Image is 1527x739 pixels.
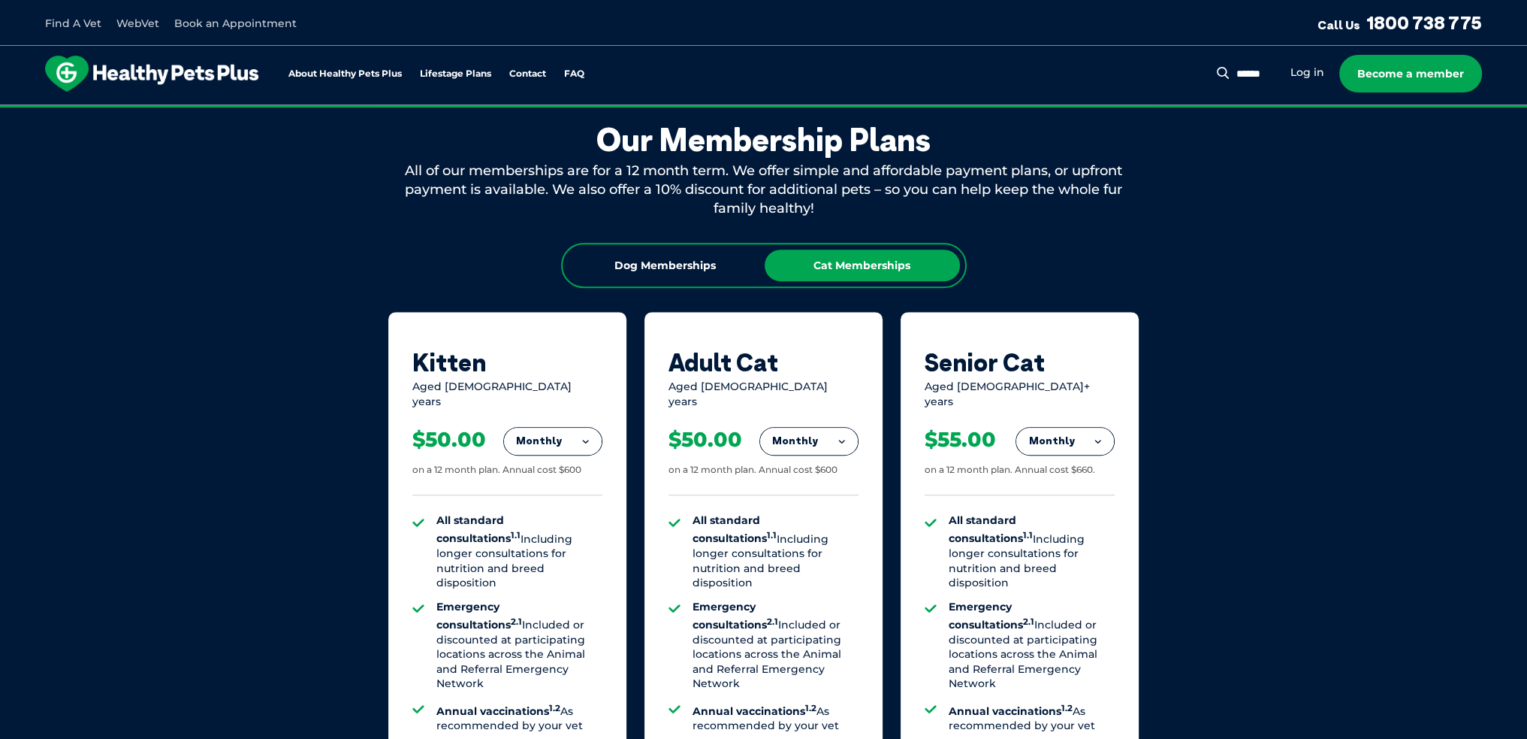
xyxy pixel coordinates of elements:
[760,428,858,455] button: Monthly
[483,105,1044,119] span: Proactive, preventative wellness program designed to keep your pet healthier and happier for longer
[693,513,777,545] strong: All standard consultations
[1290,65,1324,80] a: Log in
[549,702,560,713] sup: 1.2
[693,600,859,692] li: Included or discounted at participating locations across the Animal and Referral Emergency Network
[925,380,1115,409] div: Aged [DEMOGRAPHIC_DATA]+ years
[949,600,1034,631] strong: Emergency consultations
[511,530,521,541] sup: 1.1
[1339,55,1482,92] a: Become a member
[436,704,560,718] strong: Annual vaccinations
[436,513,521,545] strong: All standard consultations
[116,17,159,30] a: WebVet
[1061,702,1073,713] sup: 1.2
[1023,616,1034,626] sup: 2.1
[949,704,1073,718] strong: Annual vaccinations
[412,464,581,477] div: on a 12 month plan. Annual cost $600
[45,56,258,92] img: hpp-logo
[925,464,1095,477] div: on a 12 month plan. Annual cost $660.
[949,701,1115,734] li: As recommended by your vet
[420,69,491,79] a: Lifestage Plans
[1023,530,1033,541] sup: 1.1
[436,600,522,631] strong: Emergency consultations
[412,427,486,453] div: $50.00
[509,69,546,79] a: Contact
[412,348,602,377] div: Kitten
[436,701,602,734] li: As recommended by your vet
[668,380,859,409] div: Aged [DEMOGRAPHIC_DATA] years
[388,162,1139,219] div: All of our memberships are for a 12 month term. We offer simple and affordable payment plans, or ...
[504,428,602,455] button: Monthly
[693,704,816,718] strong: Annual vaccinations
[925,348,1115,377] div: Senior Cat
[668,348,859,377] div: Adult Cat
[1317,11,1482,34] a: Call Us1800 738 775
[1016,428,1114,455] button: Monthly
[568,250,763,281] div: Dog Memberships
[949,513,1033,545] strong: All standard consultations
[288,69,402,79] a: About Healthy Pets Plus
[805,702,816,713] sup: 1.2
[668,427,742,453] div: $50.00
[1214,65,1233,80] button: Search
[767,530,777,541] sup: 1.1
[436,513,602,591] li: Including longer consultations for nutrition and breed disposition
[668,464,837,477] div: on a 12 month plan. Annual cost $600
[564,69,584,79] a: FAQ
[388,121,1139,159] div: Our Membership Plans
[765,250,960,281] div: Cat Memberships
[925,427,996,453] div: $55.00
[412,380,602,409] div: Aged [DEMOGRAPHIC_DATA] years
[174,17,297,30] a: Book an Appointment
[436,600,602,692] li: Included or discounted at participating locations across the Animal and Referral Emergency Network
[693,600,778,631] strong: Emergency consultations
[949,513,1115,591] li: Including longer consultations for nutrition and breed disposition
[693,701,859,734] li: As recommended by your vet
[767,616,778,626] sup: 2.1
[693,513,859,591] li: Including longer consultations for nutrition and breed disposition
[511,616,522,626] sup: 2.1
[45,17,101,30] a: Find A Vet
[1317,17,1360,32] span: Call Us
[949,600,1115,692] li: Included or discounted at participating locations across the Animal and Referral Emergency Network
